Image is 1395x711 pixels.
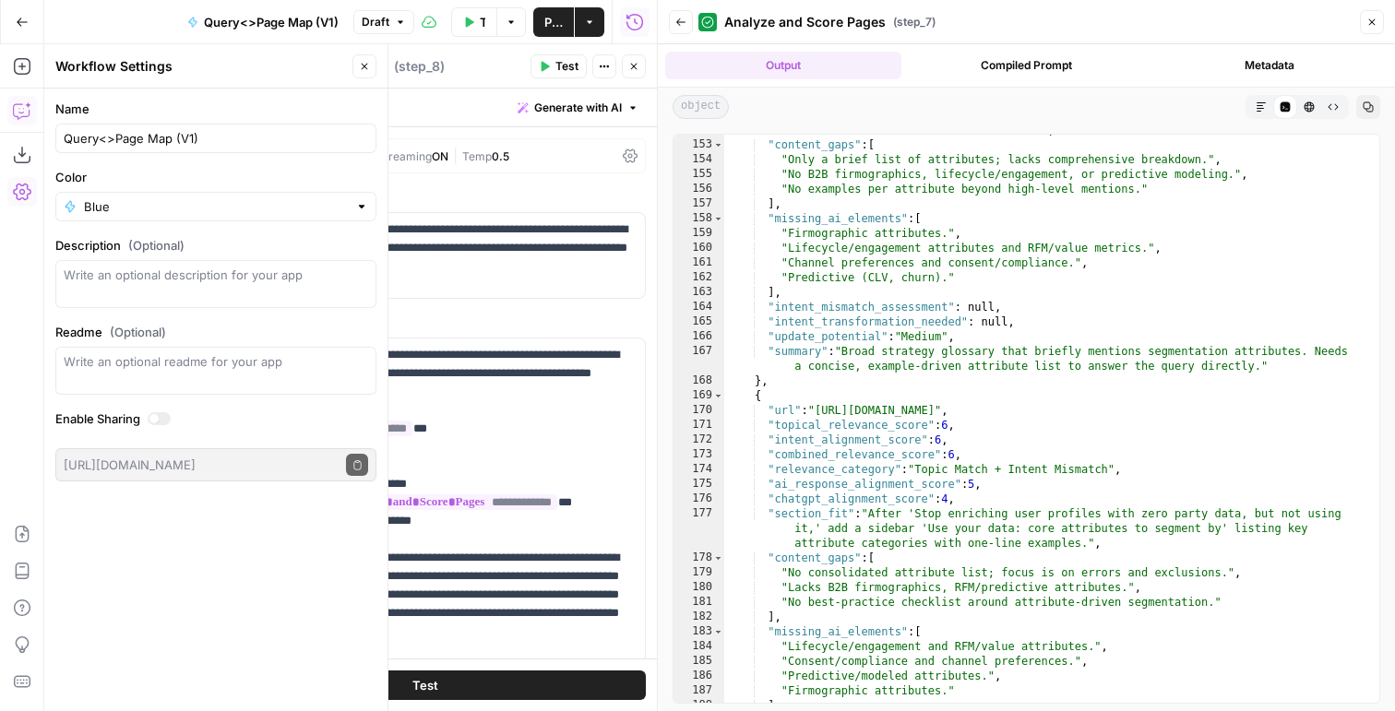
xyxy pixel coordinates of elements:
[205,188,646,207] label: System Prompt
[492,149,509,163] span: 0.5
[674,551,724,565] div: 178
[674,344,724,373] div: 167
[674,314,724,329] div: 165
[674,167,724,182] div: 155
[1151,52,1388,79] button: Metadata
[674,683,724,698] div: 187
[713,211,723,226] span: Toggle code folding, rows 158 through 163
[353,10,414,34] button: Draft
[674,152,724,167] div: 154
[432,149,448,163] span: ON
[64,129,368,148] input: Untitled
[674,624,724,639] div: 183
[412,676,438,694] span: Test
[394,57,445,76] span: ( step_8 )
[673,95,729,119] span: object
[713,137,723,152] span: Toggle code folding, rows 153 through 157
[674,595,724,610] div: 181
[510,96,646,120] button: Generate with AI
[55,100,376,118] label: Name
[674,329,724,344] div: 166
[55,168,376,186] label: Color
[713,624,723,639] span: Toggle code folding, rows 183 through 188
[674,477,724,492] div: 175
[674,462,724,477] div: 174
[555,58,578,75] span: Test
[674,373,724,388] div: 168
[55,236,376,255] label: Description
[110,323,166,341] span: (Optional)
[84,197,348,216] input: Blue
[462,149,492,163] span: Temp
[480,13,485,31] span: Test Workflow
[674,447,724,462] div: 173
[205,314,646,332] label: Chat
[531,54,587,78] button: Test
[674,418,724,433] div: 171
[204,13,339,31] span: Query<>Page Map (V1)
[674,388,724,403] div: 169
[674,270,724,285] div: 162
[674,137,724,152] div: 153
[713,551,723,565] span: Toggle code folding, rows 178 through 182
[674,241,724,255] div: 160
[674,226,724,241] div: 159
[205,670,646,700] button: Test
[674,196,724,211] div: 157
[893,14,936,30] span: ( step_7 )
[724,13,886,31] span: Analyze and Score Pages
[128,236,185,255] span: (Optional)
[674,300,724,314] div: 164
[713,388,723,403] span: Toggle code folding, rows 169 through 193
[674,610,724,624] div: 182
[674,639,724,654] div: 184
[674,182,724,196] div: 156
[533,7,574,37] button: Publish
[674,565,724,580] div: 179
[194,89,657,126] div: Write your prompt
[55,57,347,76] div: Workflow Settings
[674,255,724,270] div: 161
[674,285,724,300] div: 163
[909,52,1145,79] button: Compiled Prompt
[544,13,563,31] span: Publish
[448,146,462,164] span: |
[176,7,350,37] button: Query<>Page Map (V1)
[674,433,724,447] div: 172
[534,100,622,116] span: Generate with AI
[674,654,724,669] div: 185
[665,52,901,79] button: Output
[674,580,724,595] div: 180
[674,211,724,226] div: 158
[674,492,724,506] div: 176
[55,409,376,428] label: Enable Sharing
[674,506,724,551] div: 177
[674,403,724,418] div: 170
[674,669,724,683] div: 186
[55,323,376,341] label: Readme
[362,14,389,30] span: Draft
[451,7,496,37] button: Test Workflow
[377,149,432,163] span: Streaming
